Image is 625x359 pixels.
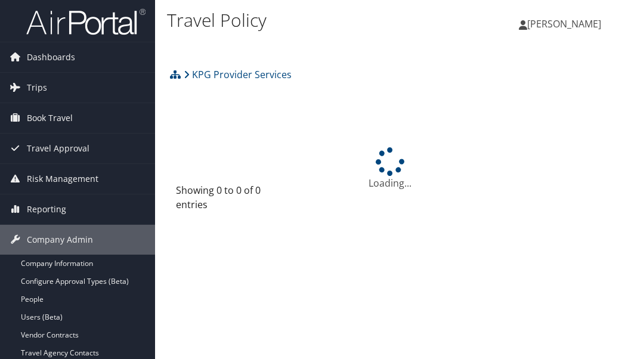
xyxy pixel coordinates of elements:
[27,134,89,163] span: Travel Approval
[27,225,93,255] span: Company Admin
[519,6,613,42] a: [PERSON_NAME]
[27,103,73,133] span: Book Travel
[27,164,98,194] span: Risk Management
[26,8,146,36] img: airportal-logo.png
[167,8,465,33] h1: Travel Policy
[184,63,292,86] a: KPG Provider Services
[27,42,75,72] span: Dashboards
[527,17,601,30] span: [PERSON_NAME]
[176,183,270,218] div: Showing 0 to 0 of 0 entries
[27,73,47,103] span: Trips
[27,194,66,224] span: Reporting
[167,147,613,190] div: Loading...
